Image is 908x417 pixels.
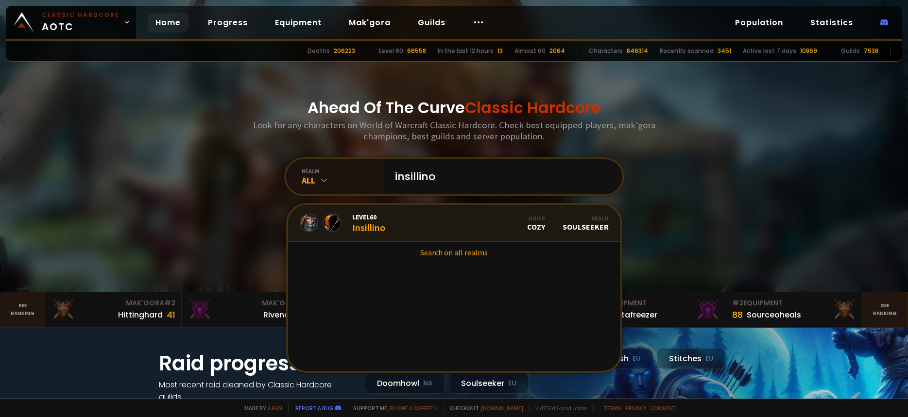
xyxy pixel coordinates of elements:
div: Stitches [657,348,726,369]
a: Progress [200,13,256,33]
div: Equipment [596,298,720,308]
div: All [302,175,383,186]
a: #3Equipment88Sourceoheals [726,292,862,327]
h1: Raid progress [159,348,353,379]
a: Privacy [625,404,646,412]
small: EU [705,354,714,364]
div: 66558 [407,47,426,55]
div: Rivench [263,309,294,321]
div: Cozy [527,215,545,232]
div: Mak'Gora [188,298,311,308]
div: In the last 12 hours [438,47,494,55]
h4: Most recent raid cleaned by Classic Hardcore guilds [159,379,353,403]
div: Deaths [308,47,330,55]
div: 2064 [549,47,565,55]
div: 7538 [864,47,878,55]
div: Notafreezer [611,309,657,321]
div: Sourceoheals [747,309,801,321]
a: Terms [603,404,621,412]
a: Search on all realms [288,242,620,263]
a: Population [727,13,791,33]
input: Search a character... [389,159,611,194]
small: EU [508,379,516,388]
div: 13 [497,47,503,55]
div: 41 [167,308,175,321]
div: 3451 [718,47,731,55]
span: # 3 [164,298,175,308]
a: Home [148,13,188,33]
a: a fan [268,404,282,412]
a: Statistics [803,13,861,33]
a: Mak'gora [341,13,398,33]
a: Classic HardcoreAOTC [6,6,136,39]
a: Guilds [410,13,453,33]
div: 10869 [800,47,817,55]
div: 846314 [627,47,648,55]
small: NA [423,379,433,388]
div: Almost 60 [514,47,546,55]
a: Seeranking [863,292,908,327]
a: Mak'Gora#2Rivench100 [182,292,318,327]
div: Soulseeker [449,373,529,394]
span: AOTC [42,11,120,34]
h1: Ahead Of The Curve [308,96,601,119]
small: EU [633,354,641,364]
span: Classic Hardcore [465,97,601,118]
a: Report a bug [295,404,333,412]
a: Equipment [267,13,329,33]
div: Realm [563,215,609,222]
div: Soulseeker [563,215,609,232]
div: 206223 [334,47,355,55]
a: Mak'Gora#3Hittinghard41 [45,292,181,327]
div: Doomhowl [365,373,445,394]
small: Classic Hardcore [42,11,120,19]
div: realm [302,167,383,175]
div: Insillino [352,213,385,234]
div: Characters [589,47,623,55]
span: v. d752d5 - production [529,404,587,412]
div: Hittinghard [118,309,163,321]
span: # 3 [732,298,743,308]
a: Buy me a coffee [390,404,438,412]
div: Mak'Gora [51,298,175,308]
a: [DOMAIN_NAME] [481,404,523,412]
a: Consent [650,404,676,412]
div: Guild [527,215,545,222]
div: 88 [732,308,743,321]
div: Guilds [841,47,860,55]
div: Level 60 [379,47,403,55]
div: Active last 7 days [743,47,796,55]
span: Checkout [444,404,523,412]
div: Recently scanned [660,47,714,55]
div: Equipment [732,298,856,308]
span: Support me, [347,404,438,412]
span: Level 60 [352,213,385,221]
a: Level60InsillinoGuildCozyRealmSoulseeker [288,205,620,242]
h3: Look for any characters on World of Warcraft Classic Hardcore. Check best equipped players, mak'g... [249,119,659,142]
span: Made by [239,404,282,412]
a: #2Equipment88Notafreezer [590,292,726,327]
